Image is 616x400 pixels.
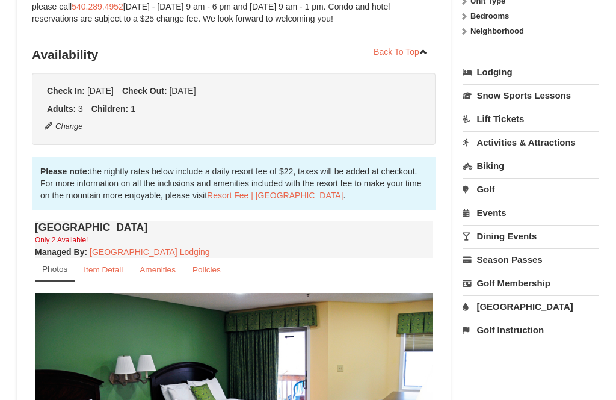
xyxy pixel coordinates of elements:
h4: [GEOGRAPHIC_DATA] [35,221,433,233]
strong: Adults: [47,104,76,114]
a: Photos [35,258,75,282]
a: Back To Top [366,43,436,61]
a: Amenities [132,258,183,282]
strong: : [35,247,87,257]
a: Golf [463,178,599,200]
a: Activities & Attractions [463,131,599,153]
small: Policies [192,265,221,274]
strong: Neighborhood [470,26,524,35]
a: Snow Sports Lessons [463,84,599,106]
a: Season Passes [463,248,599,271]
strong: Children: [91,104,128,114]
strong: Bedrooms [470,11,509,20]
span: Managed By [35,247,84,257]
div: the nightly rates below include a daily resort fee of $22, taxes will be added at checkout. For m... [32,157,436,210]
a: Golf Instruction [463,319,599,341]
span: 3 [78,104,83,114]
small: Only 2 Available! [35,236,88,244]
small: Amenities [140,265,176,274]
a: Lodging [463,61,599,83]
span: [DATE] [87,86,114,96]
a: [GEOGRAPHIC_DATA] [463,295,599,318]
span: [DATE] [169,86,196,96]
button: Change [44,120,84,133]
a: Lift Tickets [463,108,599,130]
strong: Please note: [40,167,90,176]
a: Item Detail [76,258,131,282]
a: 540.289.4952 [72,2,123,11]
a: Dining Events [463,225,599,247]
h3: Availability [32,43,436,67]
strong: Check Out: [122,86,167,96]
small: Item Detail [84,265,123,274]
strong: Check In: [47,86,85,96]
span: 1 [131,104,135,114]
a: Biking [463,155,599,177]
a: Golf Membership [463,272,599,294]
a: Resort Fee | [GEOGRAPHIC_DATA] [207,191,343,200]
small: Photos [42,265,67,274]
a: [GEOGRAPHIC_DATA] Lodging [90,247,209,257]
a: Events [463,202,599,224]
a: Policies [185,258,229,282]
